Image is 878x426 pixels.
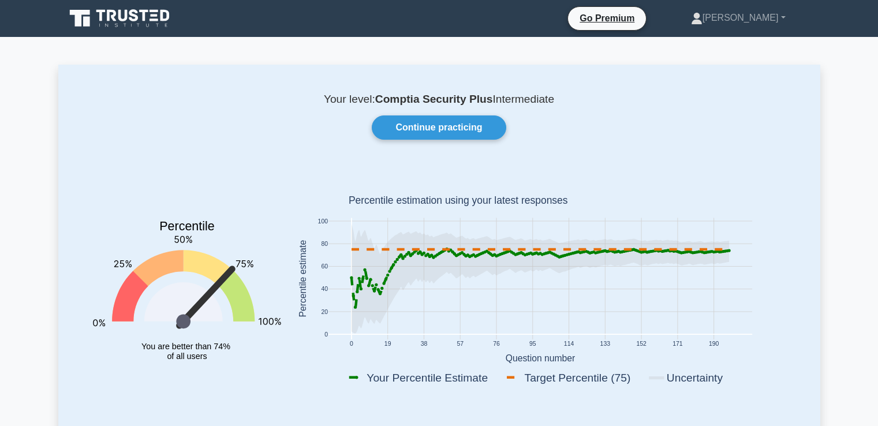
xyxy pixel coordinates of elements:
text: 19 [384,341,391,347]
text: 80 [321,241,328,247]
text: 38 [420,341,427,347]
text: 133 [600,341,610,347]
a: Go Premium [573,11,641,25]
text: 60 [321,264,328,270]
text: 95 [529,341,536,347]
a: [PERSON_NAME] [663,6,813,29]
text: 171 [672,341,683,347]
tspan: of all users [167,352,207,361]
tspan: You are better than 74% [141,342,230,351]
text: 40 [321,286,328,293]
b: Comptia Security Plus [375,93,493,105]
text: 190 [708,341,719,347]
a: Continue practicing [372,115,506,140]
p: Your level: Intermediate [86,92,793,106]
text: Percentile [159,220,215,234]
text: 57 [457,341,464,347]
text: 0 [349,341,353,347]
text: Question number [505,353,575,363]
text: 20 [321,309,328,315]
text: 114 [563,341,574,347]
text: 100 [317,218,328,225]
text: 76 [493,341,500,347]
text: 152 [636,341,647,347]
text: Percentile estimation using your latest responses [348,195,567,207]
text: 0 [324,331,328,338]
text: Percentile estimate [297,240,307,317]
